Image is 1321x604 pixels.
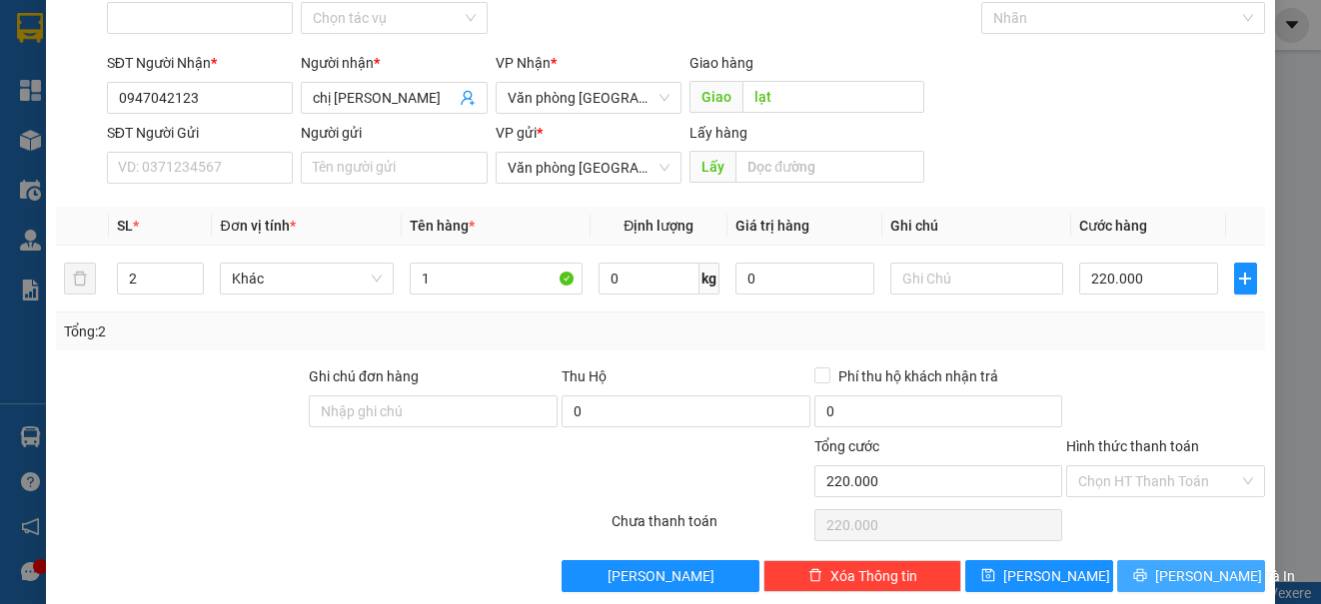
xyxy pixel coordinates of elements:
[410,263,583,295] input: VD: Bàn, Ghế
[763,560,961,592] button: deleteXóa Thông tin
[882,207,1071,246] th: Ghi chú
[808,568,822,584] span: delete
[309,368,419,384] label: Ghi chú đơn hàng
[735,218,809,234] span: Giá trị hàng
[562,368,607,384] span: Thu Hộ
[689,151,735,183] span: Lấy
[232,264,381,294] span: Khác
[508,153,669,183] span: Văn phòng Tân Kỳ
[107,122,293,144] div: SĐT Người Gửi
[1066,438,1199,454] label: Hình thức thanh toán
[699,263,719,295] span: kg
[735,151,924,183] input: Dọc đường
[1003,565,1110,587] span: [PERSON_NAME]
[608,565,714,587] span: [PERSON_NAME]
[1133,568,1147,584] span: printer
[460,90,476,106] span: user-add
[830,365,1006,387] span: Phí thu hộ khách nhận trả
[689,55,753,71] span: Giao hàng
[610,510,811,545] div: Chưa thanh toán
[58,16,209,181] b: XE GIƯỜNG NẰM CAO CẤP HÙNG THỤC
[981,568,995,584] span: save
[107,2,293,34] input: Mã ĐH
[496,122,681,144] div: VP gửi
[309,395,558,427] input: Ghi chú đơn hàng
[965,560,1113,592] button: save[PERSON_NAME]
[1234,263,1257,295] button: plus
[220,218,295,234] span: Đơn vị tính
[689,81,742,113] span: Giao
[64,320,512,342] div: Tổng: 2
[689,125,747,141] span: Lấy hàng
[1155,565,1295,587] span: [PERSON_NAME] và In
[1079,218,1147,234] span: Cước hàng
[11,52,48,152] img: logo.jpg
[830,565,917,587] span: Xóa Thông tin
[814,438,879,454] span: Tổng cước
[107,52,293,74] div: SĐT Người Nhận
[301,122,487,144] div: Người gửi
[1117,560,1265,592] button: printer[PERSON_NAME] và In
[1235,271,1256,287] span: plus
[117,218,133,234] span: SL
[735,263,874,295] input: 0
[562,560,759,592] button: [PERSON_NAME]
[496,55,551,71] span: VP Nhận
[624,218,693,234] span: Định lượng
[64,263,96,295] button: delete
[742,81,924,113] input: Dọc đường
[410,218,475,234] span: Tên hàng
[890,263,1063,295] input: Ghi Chú
[301,52,487,74] div: Người nhận
[508,83,669,113] span: Văn phòng Tân Kỳ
